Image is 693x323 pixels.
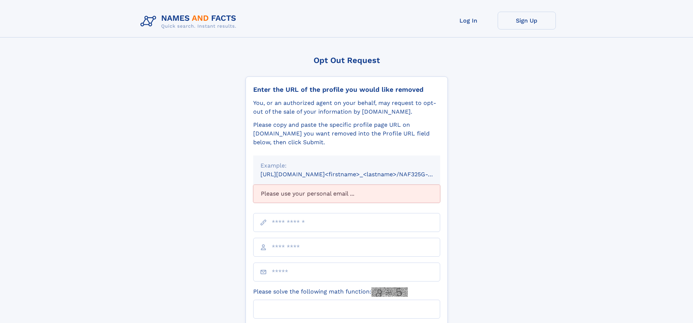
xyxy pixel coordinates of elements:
small: [URL][DOMAIN_NAME]<firstname>_<lastname>/NAF325G-xxxxxxxx [260,171,454,178]
div: Please use your personal email ... [253,185,440,203]
img: Logo Names and Facts [138,12,242,31]
div: Enter the URL of the profile you would like removed [253,86,440,94]
a: Log In [439,12,498,29]
label: Please solve the following math function: [253,287,408,297]
a: Sign Up [498,12,556,29]
div: Opt Out Request [246,56,448,65]
div: You, or an authorized agent on your behalf, may request to opt-out of the sale of your informatio... [253,99,440,116]
div: Example: [260,161,433,170]
div: Please copy and paste the specific profile page URL on [DOMAIN_NAME] you want removed into the Pr... [253,121,440,147]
